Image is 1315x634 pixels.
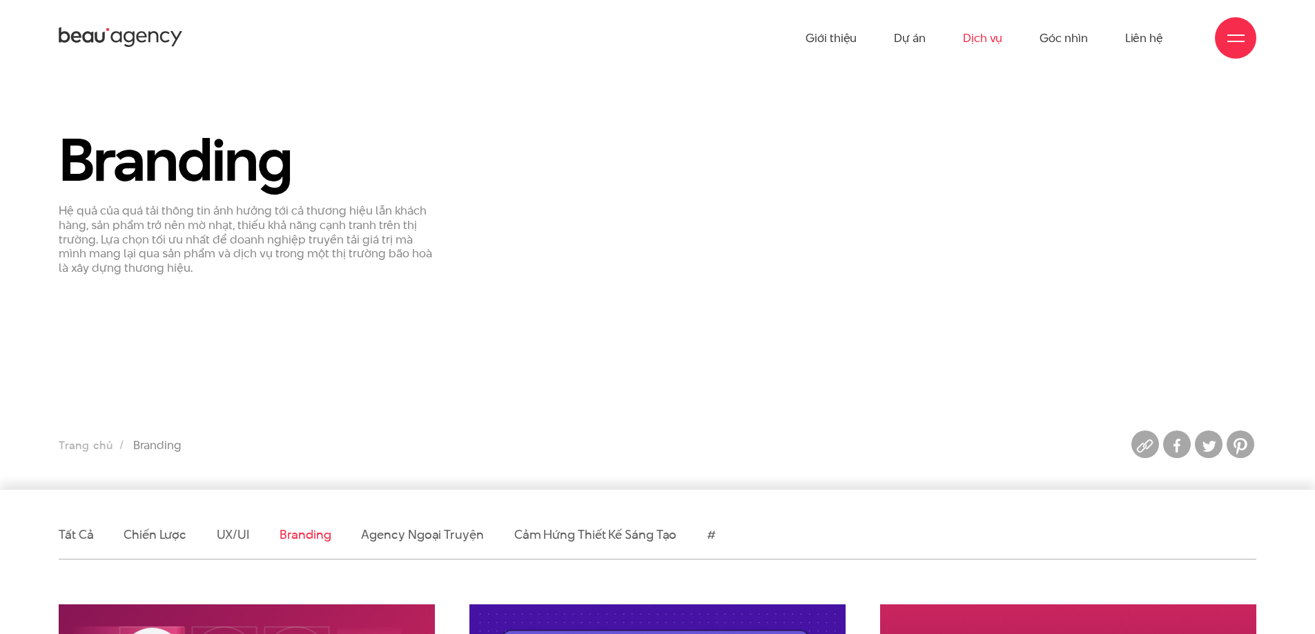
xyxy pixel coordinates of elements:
a: # [707,526,716,543]
a: UX/UI [217,526,250,543]
a: Agency ngoại truyện [361,526,483,543]
a: Tất cả [59,526,93,543]
h1: Branding [59,128,435,191]
a: Branding [280,526,331,543]
a: Trang chủ [59,437,113,453]
p: Hệ quả của quá tải thông tin ảnh hưởng tới cả thương hiệu lẫn khách hàng, sản phẩm trở nên mờ nhạ... [59,204,435,275]
a: Cảm hứng thiết kế sáng tạo [514,526,677,543]
a: Chiến lược [124,526,186,543]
